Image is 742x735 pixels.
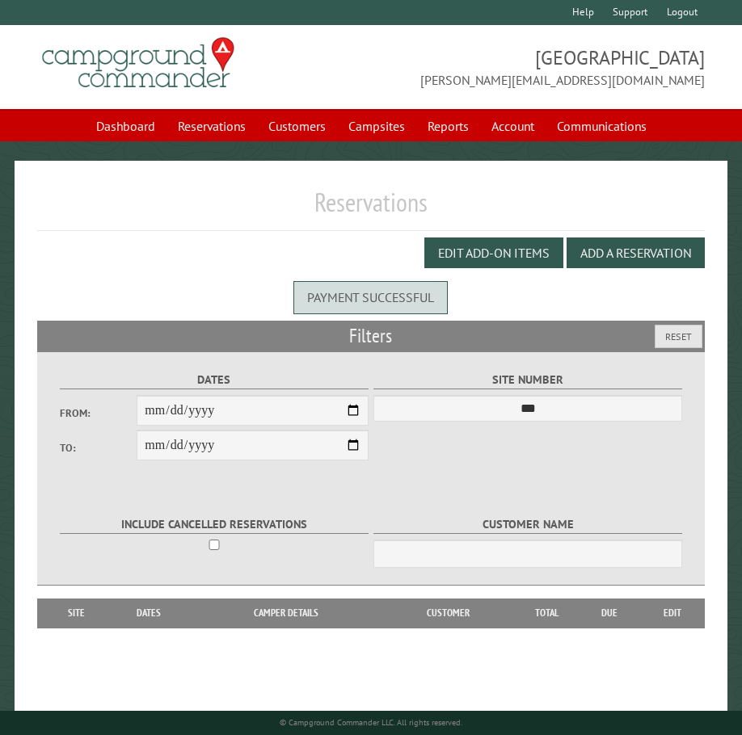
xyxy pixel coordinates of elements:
button: Reset [655,325,702,348]
th: Edit [640,598,705,628]
a: Account [482,111,544,141]
a: Dashboard [86,111,165,141]
th: Due [580,598,640,628]
a: Customers [259,111,335,141]
th: Site [45,598,108,628]
button: Edit Add-on Items [424,237,563,268]
label: Customer Name [373,515,682,534]
label: From: [60,405,137,421]
h1: Reservations [37,187,705,231]
h2: Filters [37,321,705,351]
label: Site Number [373,371,682,389]
a: Reports [418,111,479,141]
th: Camper Details [190,598,382,628]
label: Dates [60,371,369,389]
button: Add a Reservation [567,237,705,268]
img: Campground Commander [37,31,239,94]
div: Payment successful [293,281,448,313]
a: Reservations [168,111,255,141]
small: © Campground Commander LLC. All rights reserved. [280,717,462,728]
a: Communications [547,111,656,141]
th: Total [515,598,580,628]
span: [GEOGRAPHIC_DATA] [PERSON_NAME][EMAIL_ADDRESS][DOMAIN_NAME] [371,44,705,90]
label: Include Cancelled Reservations [60,515,369,534]
th: Dates [108,598,190,628]
label: To: [60,440,137,456]
th: Customer [382,598,515,628]
a: Campsites [339,111,415,141]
